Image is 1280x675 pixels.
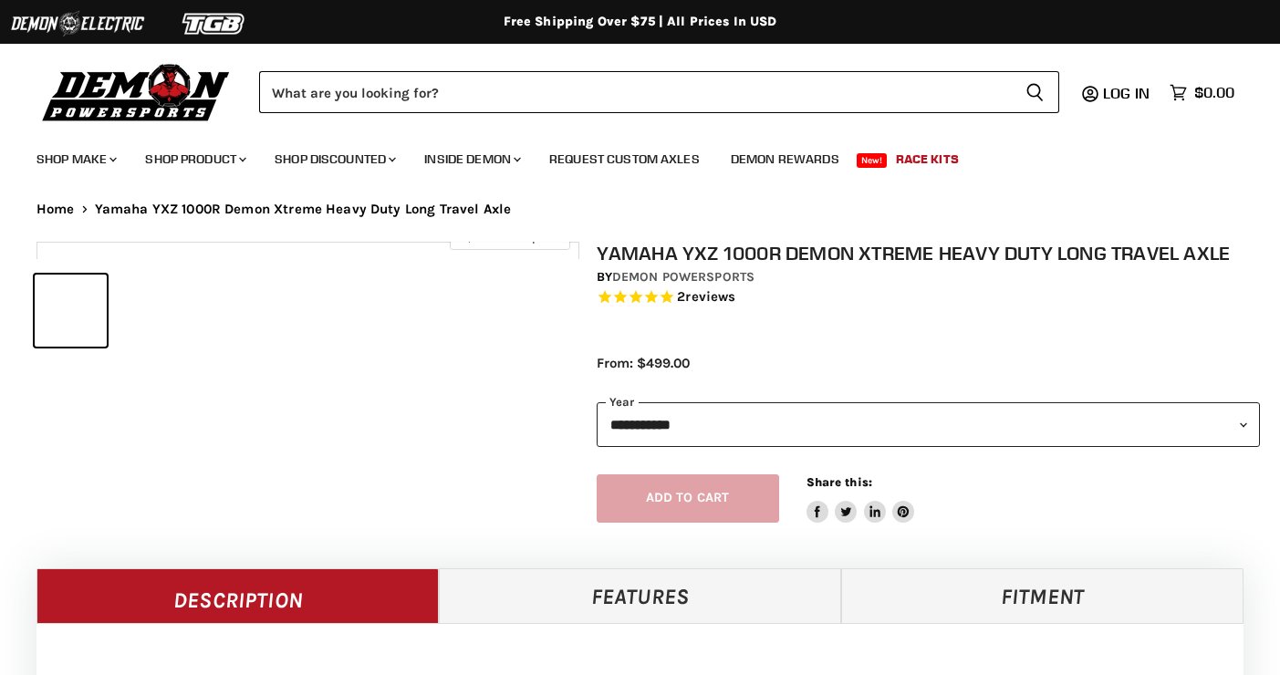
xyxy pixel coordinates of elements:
img: TGB Logo 2 [146,6,283,41]
span: Yamaha YXZ 1000R Demon Xtreme Heavy Duty Long Travel Axle [95,202,512,217]
span: Rated 5.0 out of 5 stars 2 reviews [597,288,1261,307]
span: 2 reviews [677,288,735,305]
button: IMAGE thumbnail [35,275,107,347]
div: by [597,267,1261,287]
img: Demon Powersports [36,59,236,124]
form: Product [259,71,1059,113]
a: Demon Rewards [717,140,853,178]
a: Shop Discounted [261,140,407,178]
a: Shop Product [131,140,257,178]
a: Features [439,568,841,623]
input: Search [259,71,1011,113]
ul: Main menu [23,133,1230,178]
span: Share this: [807,475,872,489]
h1: Yamaha YXZ 1000R Demon Xtreme Heavy Duty Long Travel Axle [597,242,1261,265]
span: From: $499.00 [597,355,690,371]
a: Log in [1095,85,1160,101]
span: reviews [685,288,735,305]
span: New! [857,153,888,168]
aside: Share this: [807,474,915,523]
span: Click to expand [459,230,560,244]
a: Fitment [841,568,1244,623]
a: Demon Powersports [612,269,754,285]
a: Description [36,568,439,623]
a: Home [36,202,75,217]
a: Request Custom Axles [536,140,713,178]
a: Shop Make [23,140,128,178]
a: $0.00 [1160,79,1244,106]
a: Inside Demon [411,140,532,178]
img: Demon Electric Logo 2 [9,6,146,41]
span: Log in [1103,84,1150,102]
select: year [597,402,1261,447]
button: Search [1011,71,1059,113]
span: $0.00 [1194,84,1234,101]
a: Race Kits [882,140,973,178]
